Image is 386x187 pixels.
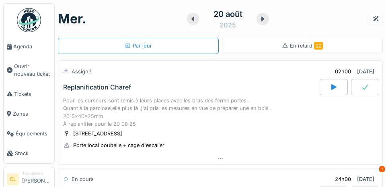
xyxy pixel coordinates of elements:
[7,173,19,185] li: CL
[72,68,91,75] div: Assigné
[335,175,351,183] div: 24h00
[357,68,374,75] div: [DATE]
[335,68,351,75] div: 02h00
[4,84,54,104] a: Tickets
[72,175,94,183] div: En cours
[22,170,51,177] div: Technicien
[4,37,54,56] a: Agenda
[13,110,51,118] span: Zones
[16,130,51,137] span: Équipements
[15,150,51,157] span: Stock
[73,130,122,137] div: [STREET_ADDRESS]
[73,141,164,149] div: Porte local poubelle + cage d'escalier
[63,97,378,128] div: Pour les curseurs sont remis à leurs places avec les bras des ferme portes . Quant à la parclose,...
[4,56,54,84] a: Ouvrir nouveau ticket
[63,83,131,91] div: Replanification Charef
[13,43,51,50] span: Agenda
[125,42,152,50] div: Par jour
[314,42,323,50] span: 22
[17,8,41,32] img: Badge_color-CXgf-gQk.svg
[290,43,323,49] span: En retard
[14,90,51,98] span: Tickets
[14,62,51,78] span: Ouvrir nouveau ticket
[220,20,236,30] div: 2025
[4,143,54,163] a: Stock
[357,175,374,183] div: [DATE]
[379,166,385,172] div: 1
[58,11,86,27] h1: mer.
[4,124,54,143] a: Équipements
[214,8,242,20] div: 20 août
[4,104,54,124] a: Zones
